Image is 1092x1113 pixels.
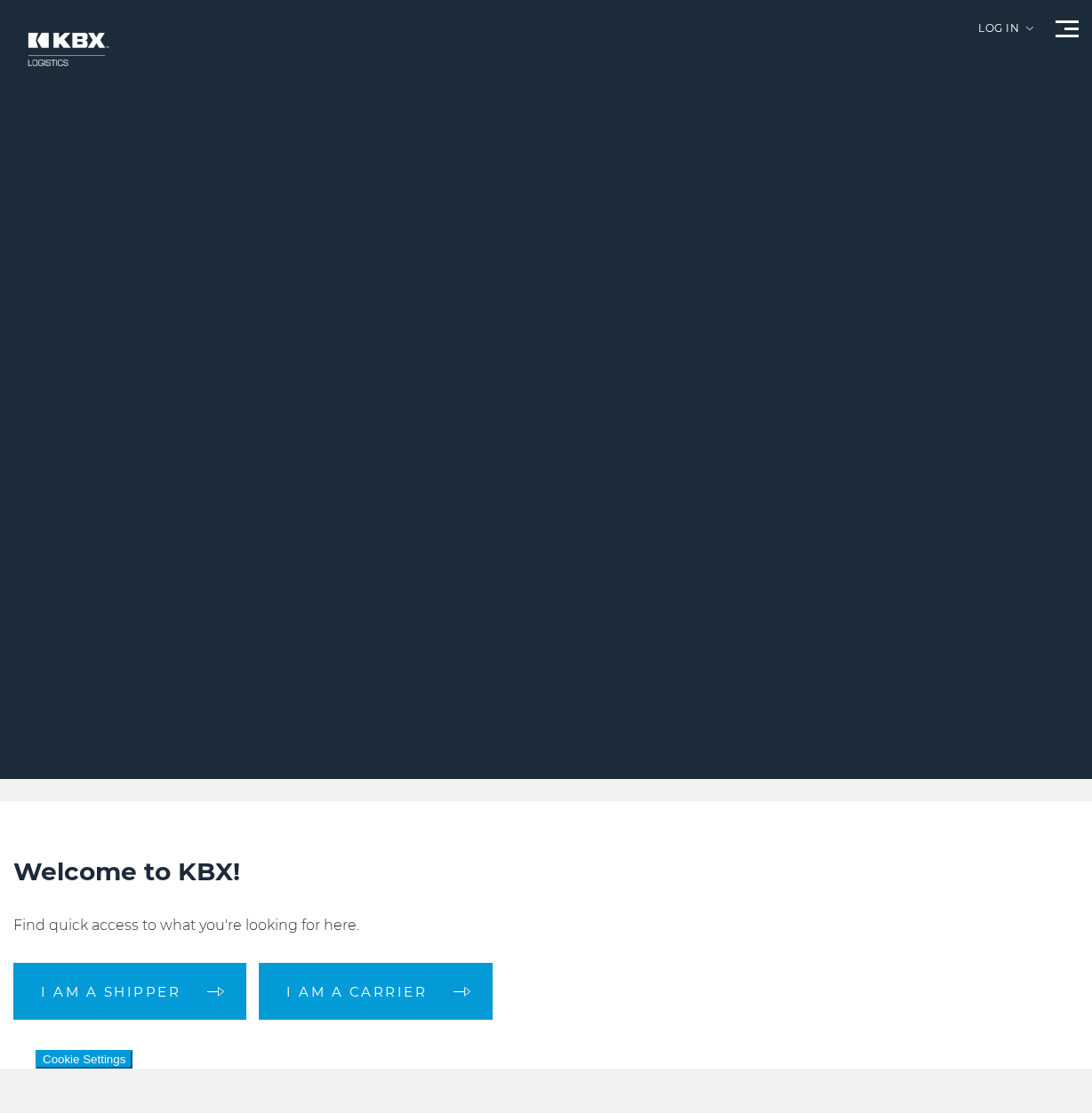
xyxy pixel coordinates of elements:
[36,1050,132,1069] button: Cookie Settings
[286,985,427,998] span: I am a carrier
[13,963,246,1020] a: I am a shipper arrow arrow
[13,855,1079,888] h2: Welcome to KBX!
[1026,27,1033,30] img: arrow
[41,985,181,998] span: I am a shipper
[978,23,1033,47] div: Log in
[13,915,1079,936] p: Find quick access to what you're looking for here.
[13,18,120,81] img: kbx logo
[259,963,493,1020] a: I am a carrier arrow arrow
